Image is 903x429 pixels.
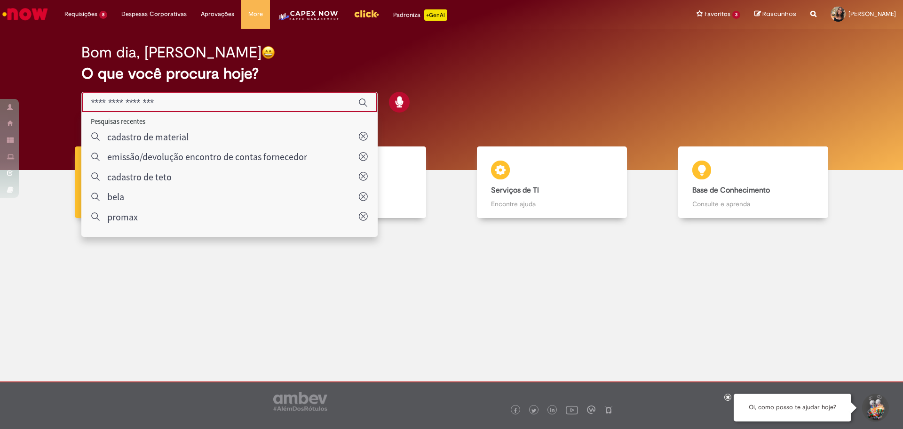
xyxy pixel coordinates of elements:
a: Base de Conhecimento Consulte e aprenda [653,146,854,219]
div: Padroniza [393,9,447,21]
h2: O que você procura hoje? [81,65,822,82]
b: Base de Conhecimento [692,186,770,195]
a: Serviços de TI Encontre ajuda [451,146,653,219]
span: More [248,9,263,19]
span: Favoritos [705,9,730,19]
img: logo_footer_facebook.png [513,408,518,413]
span: Requisições [64,9,97,19]
span: Aprovações [201,9,234,19]
img: logo_footer_naosei.png [604,405,613,414]
img: happy-face.png [261,46,275,59]
h2: Bom dia, [PERSON_NAME] [81,44,261,61]
img: click_logo_yellow_360x200.png [354,7,379,21]
div: Oi, como posso te ajudar hoje? [734,394,851,421]
img: logo_footer_youtube.png [566,404,578,416]
b: Serviços de TI [491,186,539,195]
img: CapexLogo5.png [277,9,340,28]
img: logo_footer_linkedin.png [550,408,555,413]
p: +GenAi [424,9,447,21]
p: Encontre ajuda [491,199,613,209]
span: 8 [99,11,107,19]
p: Consulte e aprenda [692,199,814,209]
img: ServiceNow [1,5,49,24]
img: logo_footer_twitter.png [531,408,536,413]
a: Rascunhos [754,10,796,19]
img: logo_footer_workplace.png [587,405,595,414]
button: Iniciar Conversa de Suporte [861,394,889,422]
span: 3 [732,11,740,19]
span: Rascunhos [762,9,796,18]
img: logo_footer_ambev_rotulo_gray.png [273,392,327,411]
a: Tirar dúvidas Tirar dúvidas com Lupi Assist e Gen Ai [49,146,251,219]
span: [PERSON_NAME] [848,10,896,18]
span: Despesas Corporativas [121,9,187,19]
